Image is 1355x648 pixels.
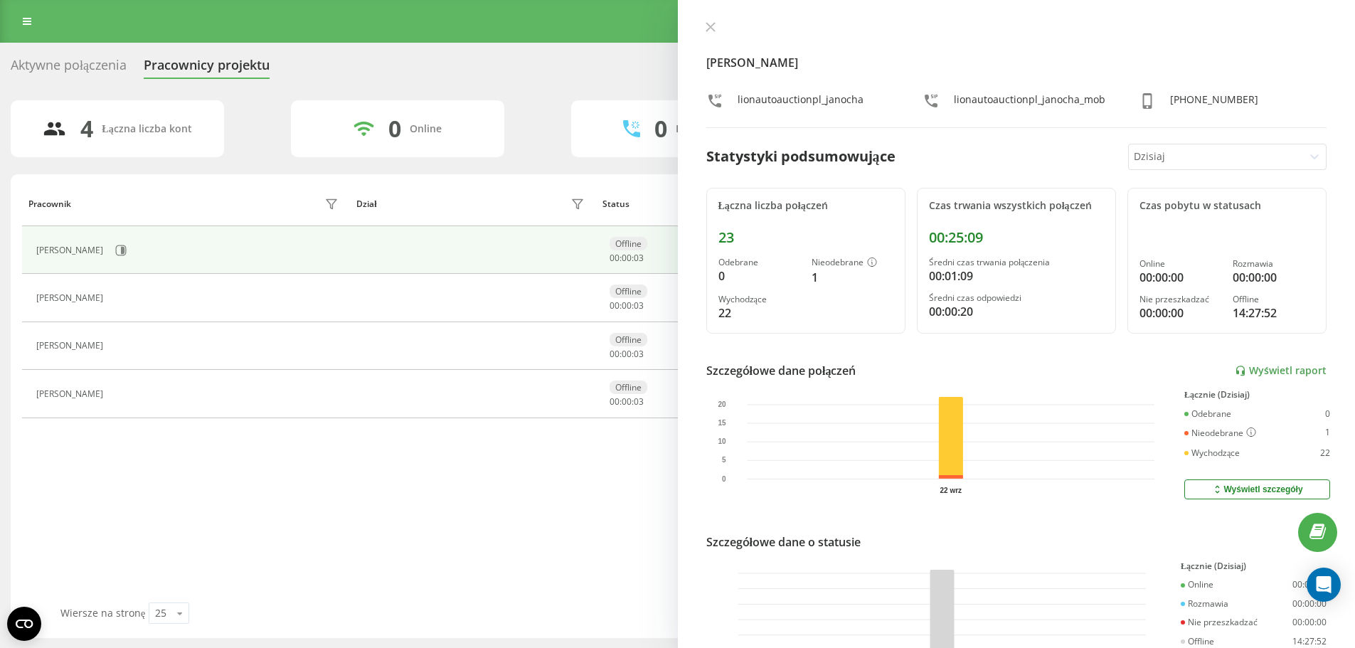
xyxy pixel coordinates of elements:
text: 20 [718,400,726,408]
div: : : [610,349,644,359]
span: 03 [634,395,644,408]
div: Nie przeszkadzać [1139,294,1221,304]
div: 00:00:20 [929,303,1104,320]
div: Rozmawia [1181,599,1228,609]
span: 03 [634,348,644,360]
button: Wyświetl szczegóły [1184,479,1330,499]
div: 14:27:52 [1233,304,1314,322]
a: Wyświetl raport [1235,365,1327,377]
div: : : [610,301,644,311]
span: 00 [622,252,632,264]
text: 10 [718,438,726,446]
div: Pracownik [28,199,71,209]
div: Online [1181,580,1213,590]
div: Offline [1233,294,1314,304]
div: Średni czas odpowiedzi [929,293,1104,303]
div: 00:00:00 [1139,269,1221,286]
div: 23 [718,229,893,246]
div: Łączna liczba połączeń [718,200,893,212]
text: 0 [721,475,726,483]
div: Aktywne połączenia [11,58,127,80]
div: Wyświetl szczegóły [1211,484,1302,495]
div: 14:27:52 [1292,637,1327,647]
div: Offline [610,381,647,394]
div: 0 [1325,409,1330,419]
div: 25 [155,606,166,620]
div: 22 [718,304,800,322]
div: Rozmawia [1233,259,1314,269]
div: 00:00:00 [1233,269,1314,286]
div: Statystyki podsumowujące [706,146,896,167]
div: 1 [812,269,893,286]
span: 03 [634,299,644,312]
span: 00 [610,252,620,264]
div: Online [410,123,442,135]
div: Pracownicy projektu [144,58,270,80]
div: Wychodzące [718,294,800,304]
div: Offline [1181,637,1214,647]
div: 00:00:00 [1292,617,1327,627]
h4: [PERSON_NAME] [706,54,1327,71]
div: : : [610,253,644,263]
div: 0 [718,267,800,285]
span: 00 [610,395,620,408]
span: 03 [634,252,644,264]
div: [PERSON_NAME] [36,389,107,399]
div: 0 [654,115,667,142]
div: Dział [356,199,376,209]
div: Offline [610,237,647,250]
div: Wychodzące [1184,448,1240,458]
div: Nieodebrane [1184,427,1256,439]
div: Łącznie (Dzisiaj) [1181,561,1327,571]
div: 1 [1325,427,1330,439]
div: 00:00:00 [1292,580,1327,590]
text: 15 [718,420,726,427]
div: 22 [1320,448,1330,458]
div: 0 [388,115,401,142]
text: 22 wrz [940,487,962,494]
div: lionautoauctionpl_janocha [738,92,864,113]
div: 00:00:00 [1139,304,1221,322]
div: 00:00:00 [1292,599,1327,609]
div: Rozmawiają [676,123,733,135]
span: 00 [622,395,632,408]
div: Odebrane [1184,409,1231,419]
span: 00 [622,299,632,312]
div: Łączna liczba kont [102,123,191,135]
div: [PERSON_NAME] [36,293,107,303]
div: 00:01:09 [929,267,1104,285]
div: 4 [80,115,93,142]
div: Czas trwania wszystkich połączeń [929,200,1104,212]
span: Wiersze na stronę [60,606,145,620]
div: Open Intercom Messenger [1307,568,1341,602]
span: 00 [610,299,620,312]
div: Offline [610,333,647,346]
span: 00 [622,348,632,360]
div: Łącznie (Dzisiaj) [1184,390,1330,400]
div: Nie przeszkadzać [1181,617,1258,627]
div: lionautoauctionpl_janocha_mob [954,92,1105,113]
div: : : [610,397,644,407]
div: Status [602,199,629,209]
div: [PERSON_NAME] [36,245,107,255]
div: Offline [610,285,647,298]
span: 00 [610,348,620,360]
div: [PERSON_NAME] [36,341,107,351]
text: 5 [721,457,726,464]
div: Szczegółowe dane połączeń [706,362,856,379]
div: Online [1139,259,1221,269]
div: Nieodebrane [812,257,893,269]
div: Czas pobytu w statusach [1139,200,1314,212]
div: [PHONE_NUMBER] [1170,92,1258,113]
button: Open CMP widget [7,607,41,641]
div: 00:25:09 [929,229,1104,246]
div: Szczegółowe dane o statusie [706,533,861,551]
div: Odebrane [718,257,800,267]
div: Średni czas trwania połączenia [929,257,1104,267]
